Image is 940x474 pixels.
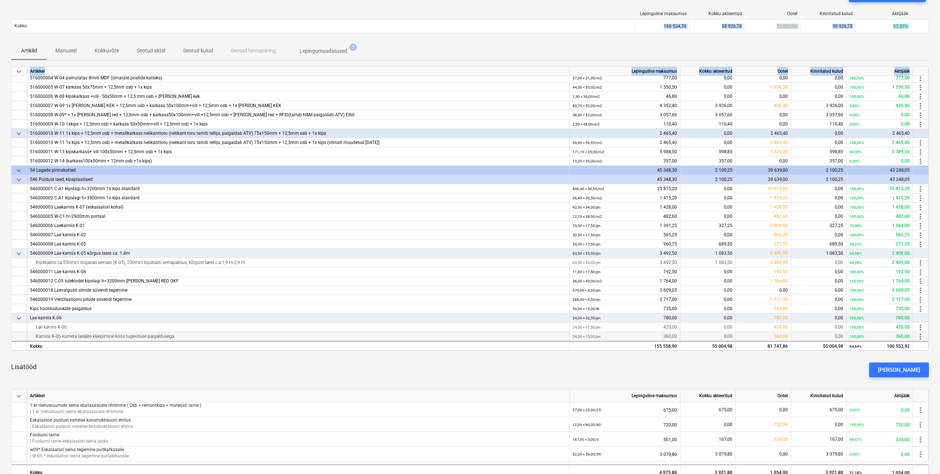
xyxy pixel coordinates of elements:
div: 1 550,50 [572,83,677,92]
div: 3 057,60 [572,110,677,120]
span: 689,50 [719,241,732,247]
div: 420,00 [572,323,677,332]
span: 0,00 [779,112,788,117]
small: 43,60 × 56,55 / m2 [572,141,602,145]
span: 565,25 [774,232,788,237]
div: Ootel [736,67,791,76]
span: 0,00 [724,315,732,320]
span: 357,00 [830,158,843,164]
div: 1 550,50 [850,83,910,92]
div: 546 Puidust laed, kipsplaatlaed [30,175,566,184]
span: 110,40 [719,121,732,127]
small: 100,00% [850,141,864,145]
small: 63,50 × 55,00 / jm [572,251,601,255]
span: more_vert [916,435,925,444]
div: 1 764,00 [572,276,677,286]
span: 357,00 [719,158,732,164]
div: 271,25 [850,240,910,249]
span: more_vert [916,92,925,101]
div: 1 064,00 [850,221,910,230]
p: Artiklid [20,47,38,55]
div: 516000011 W-13 kipskarkass+ vill 100x50mm + 12,5mm osb + 1x kips [30,147,566,157]
small: 0,00% [850,113,859,117]
span: more_vert [916,231,925,240]
div: 1 391,25 [572,221,677,230]
span: more_vert [916,305,925,313]
div: 546000006 Laekarniis K-01 [30,221,566,230]
span: 0,00 [779,121,788,127]
div: 546000003 Laekarniis K-07 (eskalaatori kohal) [30,203,566,212]
div: Kokku akteeritud [680,67,736,76]
span: 0,00 [779,158,788,164]
span: more_vert [916,74,925,83]
div: 4 352,40 [572,101,677,110]
div: 0,00 [680,129,736,138]
span: more_vert [916,157,925,166]
span: 0,00 [835,278,843,284]
span: 0,00 [779,75,788,80]
span: 0,00 [724,288,732,293]
div: 777,00 [850,73,910,83]
div: 516000005 W-07 karkass 50x75mm + 12,5mm osb + 1x kips [30,83,566,92]
div: 546000011 Lae karniis K-08 [30,267,566,276]
span: 0,00 [835,315,843,320]
div: 0,00 [850,157,910,166]
div: 516000006 W-08 kipskarkass +vill - 50x50mm + 12,5 mm osb + [PERSON_NAME] kek [30,92,566,101]
span: 0,00 [835,297,843,302]
div: 45 348,30 [570,175,680,184]
span: 0,00 [835,214,843,219]
span: more_vert [916,203,925,212]
span: 0,00 [835,288,843,293]
span: 1 415,20 [770,195,788,200]
span: 0,00 [835,94,843,99]
small: 9,80% [850,104,859,108]
span: more_vert [916,268,925,276]
span: 0,00 [724,232,732,237]
span: 0,00 [724,278,732,284]
small: 379,90 × 9,50 / jm [572,288,601,292]
small: 90,00% [850,150,862,154]
div: 2 465,40 [572,138,677,147]
div: 2 100,25 [680,166,736,175]
div: Lae karniis K-06 [30,323,566,332]
div: 45 348,30 [570,166,680,175]
div: 735,00 [572,304,677,313]
div: 39 639,00 [736,175,791,184]
p: Kokku [14,23,27,29]
div: 0,00 [850,110,910,120]
span: 689,50 [830,241,843,247]
span: 1 083,50 [715,251,732,256]
div: 516000012 W-14 (karkass100x50mm + 12mm osb +1x kips) [30,157,566,166]
small: 28,23% [850,242,862,246]
div: 25 815,20 [850,184,910,193]
div: 43 248,05 [847,175,913,184]
div: Kips hooldusluukide paigaldus [30,304,566,313]
span: more_vert [916,420,925,429]
small: 286,00 × 9,50 / jm [572,298,601,302]
div: 735,00 [850,304,910,313]
div: 0,00 [850,120,910,129]
div: 81 747,86 [736,341,791,350]
div: 1 415,20 [572,193,677,203]
div: Kokku [27,341,570,350]
small: 100,00% [850,187,864,191]
div: Aktijääk [847,67,913,76]
div: 546000002 C-A1 kipslagi h=3900mm 1x kips standard [30,193,566,203]
div: 2 409,00 [850,258,910,267]
span: 58 926,78 [833,24,852,29]
small: 24,00 × 15,00 / jm [572,334,601,339]
span: more_vert [916,295,925,304]
div: 780,00 [572,313,677,323]
span: 1 083,50 [826,251,843,256]
small: 79,50 × 17,50 / jm [572,224,601,228]
div: 2 409,00 [850,249,910,258]
div: 2 465,40 [850,138,910,147]
div: 2 717,00 [572,295,677,304]
span: 192,50 [774,269,788,274]
div: 54 Lagede pinnakatted [30,166,566,175]
div: 2 100,25 [791,166,847,175]
small: 100,00% [850,196,864,200]
span: 1 435,00 [770,149,788,154]
span: 0,00 [835,205,843,210]
div: Aktijääk [847,389,913,402]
